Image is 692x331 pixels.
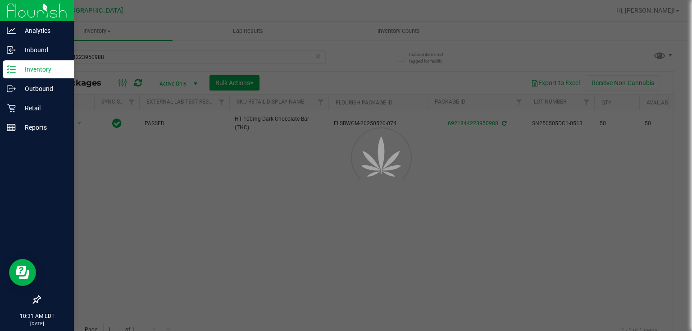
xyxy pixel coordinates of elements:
p: Inventory [16,64,70,75]
p: Inbound [16,45,70,55]
p: Analytics [16,25,70,36]
inline-svg: Inventory [7,65,16,74]
p: Outbound [16,83,70,94]
p: [DATE] [4,320,70,327]
p: Reports [16,122,70,133]
p: 10:31 AM EDT [4,312,70,320]
inline-svg: Retail [7,104,16,113]
inline-svg: Analytics [7,26,16,35]
p: Retail [16,103,70,113]
iframe: Resource center [9,259,36,286]
inline-svg: Inbound [7,45,16,54]
inline-svg: Reports [7,123,16,132]
inline-svg: Outbound [7,84,16,93]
